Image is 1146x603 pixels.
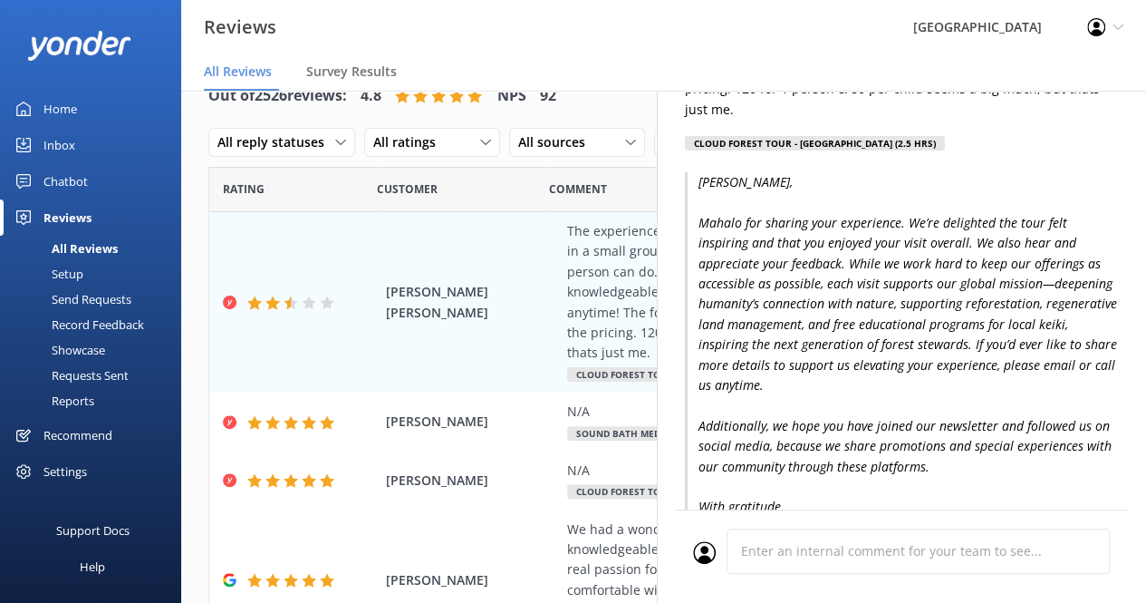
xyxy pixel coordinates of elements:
[386,412,558,432] span: [PERSON_NAME]
[80,549,105,585] div: Help
[685,136,945,151] div: Cloud Forest Tour - [GEOGRAPHIC_DATA] (2.5 hrs)
[43,417,112,453] div: Recommend
[11,312,144,337] div: Record Feedback
[11,337,181,363] a: Showcase
[377,180,438,198] span: Date
[11,388,181,413] a: Reports
[223,180,265,198] span: Date
[567,461,996,481] div: N/A
[386,282,558,323] span: [PERSON_NAME] [PERSON_NAME]
[540,84,556,108] h4: 92
[43,199,91,236] div: Reviews
[306,63,397,81] span: Survey Results
[43,163,88,199] div: Chatbot
[11,236,118,261] div: All Reviews
[11,236,181,261] a: All Reviews
[567,367,827,382] span: Cloud Forest Tour - [GEOGRAPHIC_DATA] (2.5 hrs)
[386,570,558,590] span: [PERSON_NAME]
[567,402,996,422] div: N/A
[27,31,131,61] img: yonder-white-logo.png
[693,541,716,564] img: user_profile.svg
[518,132,596,152] span: All sources
[361,84,381,108] h4: 4.8
[204,63,272,81] span: All Reviews
[11,363,129,388] div: Requests Sent
[11,287,181,312] a: Send Requests
[549,180,607,198] span: Question
[567,221,996,364] div: The experience itself was amazing! We got to learn about the forest & in a small group of 4. It’s...
[685,172,1119,538] p: [PERSON_NAME], Mahalo for sharing your experience. We’re delighted the tour felt inspiring and th...
[217,132,335,152] span: All reply statuses
[43,127,75,163] div: Inbox
[11,337,105,363] div: Showcase
[567,484,822,499] span: Cloud Forest Tour - Pantropical Trail (1.5 hr)
[43,453,87,490] div: Settings
[11,388,94,413] div: Reports
[11,312,181,337] a: Record Feedback
[43,91,77,127] div: Home
[11,363,181,388] a: Requests Sent
[11,261,83,287] div: Setup
[567,426,751,441] span: Sound Bath Meditation Journey
[208,84,347,108] h4: Out of 2526 reviews:
[204,13,276,42] h3: Reviews
[386,471,558,491] span: [PERSON_NAME]
[11,287,131,312] div: Send Requests
[497,84,526,108] h4: NPS
[373,132,447,152] span: All ratings
[11,261,181,287] a: Setup
[56,512,130,549] div: Support Docs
